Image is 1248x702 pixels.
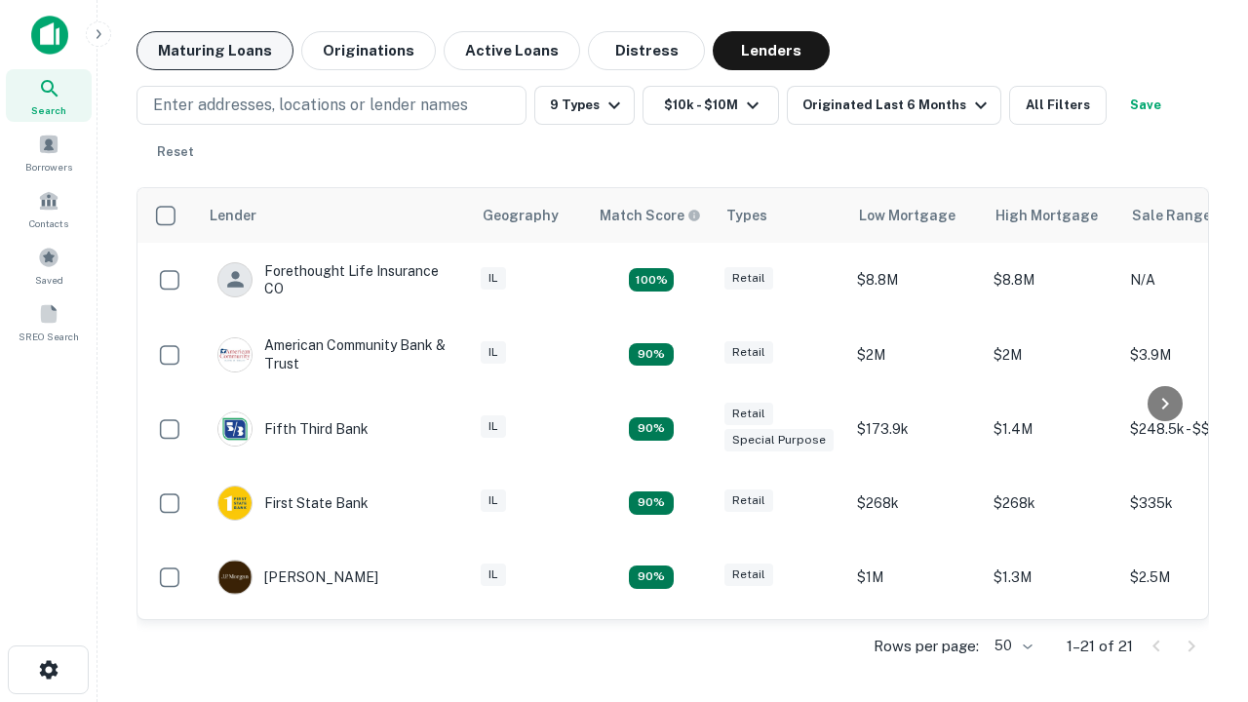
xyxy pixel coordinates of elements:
[724,429,834,451] div: Special Purpose
[1132,204,1211,227] div: Sale Range
[629,268,674,292] div: Matching Properties: 4, hasApolloMatch: undefined
[847,466,984,540] td: $268k
[600,205,697,226] h6: Match Score
[847,243,984,317] td: $8.8M
[1009,86,1107,125] button: All Filters
[629,417,674,441] div: Matching Properties: 2, hasApolloMatch: undefined
[481,415,506,438] div: IL
[218,338,252,371] img: picture
[629,565,674,589] div: Matching Properties: 2, hasApolloMatch: undefined
[987,632,1035,660] div: 50
[984,317,1120,391] td: $2M
[217,336,451,371] div: American Community Bank & Trust
[995,204,1098,227] div: High Mortgage
[984,243,1120,317] td: $8.8M
[218,412,252,446] img: picture
[25,159,72,175] span: Borrowers
[859,204,955,227] div: Low Mortgage
[153,94,468,117] p: Enter addresses, locations or lender names
[1150,484,1248,577] iframe: Chat Widget
[534,86,635,125] button: 9 Types
[218,487,252,520] img: picture
[600,205,701,226] div: Capitalize uses an advanced AI algorithm to match your search with the best lender. The match sco...
[31,102,66,118] span: Search
[481,564,506,586] div: IL
[787,86,1001,125] button: Originated Last 6 Months
[724,267,773,290] div: Retail
[984,392,1120,466] td: $1.4M
[715,188,847,243] th: Types
[6,182,92,235] a: Contacts
[984,466,1120,540] td: $268k
[217,262,451,297] div: Forethought Life Insurance CO
[218,561,252,594] img: picture
[847,188,984,243] th: Low Mortgage
[6,295,92,348] a: SREO Search
[643,86,779,125] button: $10k - $10M
[726,204,767,227] div: Types
[629,491,674,515] div: Matching Properties: 2, hasApolloMatch: undefined
[481,341,506,364] div: IL
[471,188,588,243] th: Geography
[629,343,674,367] div: Matching Properties: 2, hasApolloMatch: undefined
[301,31,436,70] button: Originations
[217,411,369,447] div: Fifth Third Bank
[847,392,984,466] td: $173.9k
[713,31,830,70] button: Lenders
[588,31,705,70] button: Distress
[588,188,715,243] th: Capitalize uses an advanced AI algorithm to match your search with the best lender. The match sco...
[724,489,773,512] div: Retail
[483,204,559,227] div: Geography
[847,317,984,391] td: $2M
[6,69,92,122] a: Search
[444,31,580,70] button: Active Loans
[984,614,1120,688] td: $7M
[210,204,256,227] div: Lender
[984,188,1120,243] th: High Mortgage
[29,215,68,231] span: Contacts
[847,614,984,688] td: $2.7M
[144,133,207,172] button: Reset
[35,272,63,288] span: Saved
[724,341,773,364] div: Retail
[136,86,526,125] button: Enter addresses, locations or lender names
[724,403,773,425] div: Retail
[874,635,979,658] p: Rows per page:
[31,16,68,55] img: capitalize-icon.png
[6,239,92,292] a: Saved
[217,560,378,595] div: [PERSON_NAME]
[19,329,79,344] span: SREO Search
[481,489,506,512] div: IL
[136,31,293,70] button: Maturing Loans
[1114,86,1177,125] button: Save your search to get updates of matches that match your search criteria.
[481,267,506,290] div: IL
[802,94,993,117] div: Originated Last 6 Months
[6,126,92,178] a: Borrowers
[1067,635,1133,658] p: 1–21 of 21
[984,540,1120,614] td: $1.3M
[847,540,984,614] td: $1M
[217,486,369,521] div: First State Bank
[724,564,773,586] div: Retail
[198,188,471,243] th: Lender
